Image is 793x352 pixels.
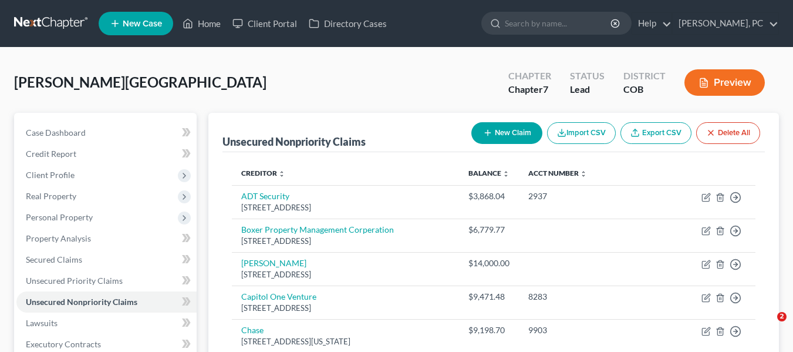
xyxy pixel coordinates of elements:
span: Executory Contracts [26,339,101,349]
span: 2 [777,312,787,321]
a: Export CSV [620,122,691,144]
div: $9,471.48 [468,291,509,303]
div: Chapter [508,83,551,96]
button: Preview [684,69,765,96]
div: Unsecured Nonpriority Claims [222,135,366,149]
div: Lead [570,83,605,96]
span: Client Profile [26,170,75,180]
div: [STREET_ADDRESS] [241,269,450,280]
span: Lawsuits [26,318,58,328]
a: Credit Report [16,143,197,165]
button: New Claim [471,122,542,144]
div: COB [623,83,666,96]
div: [STREET_ADDRESS] [241,303,450,314]
div: Status [570,69,605,83]
i: unfold_more [580,170,587,177]
div: $9,198.70 [468,324,509,336]
span: Property Analysis [26,233,91,243]
span: Personal Property [26,212,93,222]
div: [STREET_ADDRESS][US_STATE] [241,336,450,347]
a: Client Portal [227,13,303,34]
span: Unsecured Priority Claims [26,276,123,286]
iframe: Intercom live chat [753,312,781,340]
span: Credit Report [26,149,76,159]
span: Unsecured Nonpriority Claims [26,297,137,307]
a: Balance unfold_more [468,169,509,177]
a: Case Dashboard [16,122,197,143]
button: Import CSV [547,122,616,144]
div: $3,868.04 [468,190,509,202]
a: Creditor unfold_more [241,169,285,177]
span: 7 [543,83,548,95]
a: ADT Security [241,191,289,201]
a: Lawsuits [16,313,197,334]
a: Secured Claims [16,249,197,270]
a: Chase [241,325,264,335]
div: District [623,69,666,83]
div: Chapter [508,69,551,83]
div: $6,779.77 [468,224,509,236]
a: Home [177,13,227,34]
a: Property Analysis [16,228,197,249]
span: Real Property [26,191,76,201]
a: Acct Number unfold_more [528,169,587,177]
a: Boxer Property Management Corperation [241,224,394,234]
button: Delete All [696,122,760,144]
div: [STREET_ADDRESS] [241,202,450,213]
div: [STREET_ADDRESS] [241,236,450,247]
a: [PERSON_NAME], PC [673,13,778,34]
a: Directory Cases [303,13,393,34]
a: Unsecured Priority Claims [16,270,197,291]
span: New Case [123,19,162,28]
a: Help [632,13,671,34]
div: 9903 [528,324,683,336]
span: Case Dashboard [26,128,86,138]
span: [PERSON_NAME][GEOGRAPHIC_DATA] [14,73,266,90]
a: Capitol One Venture [241,291,316,301]
div: $14,000.00 [468,257,509,269]
div: 8283 [528,291,683,303]
i: unfold_more [278,170,285,177]
span: Secured Claims [26,254,82,264]
div: 2937 [528,190,683,202]
input: Search by name... [505,12,612,34]
i: unfold_more [502,170,509,177]
a: [PERSON_NAME] [241,258,306,268]
a: Unsecured Nonpriority Claims [16,291,197,313]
